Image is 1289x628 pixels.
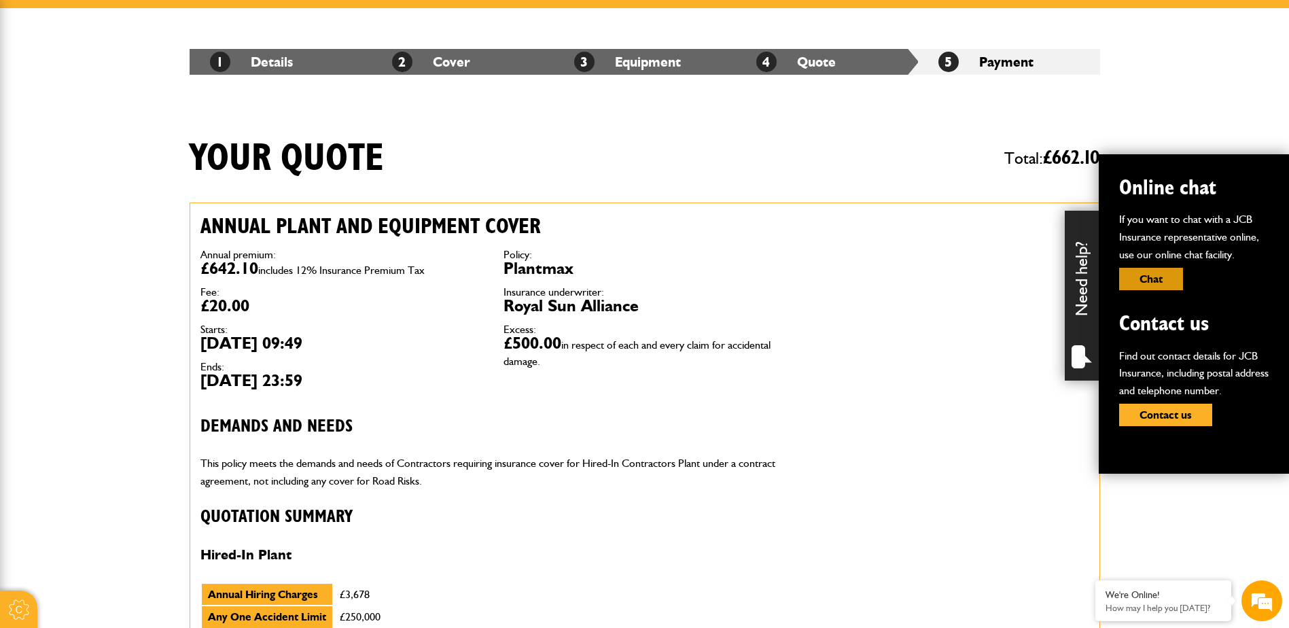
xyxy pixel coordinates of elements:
div: We're Online! [1106,589,1221,601]
dd: £642.10 [200,260,483,277]
a: 2Cover [392,54,470,70]
span: 1 [210,52,230,72]
input: Enter your phone number [18,206,248,236]
dd: Plantmax [504,260,786,277]
textarea: Type your message and hit 'Enter' [18,246,248,407]
span: 4 [756,52,777,72]
button: Contact us [1119,404,1212,426]
dt: Fee: [200,287,483,298]
span: Total: [1004,143,1100,174]
p: How may I help you today? [1106,603,1221,613]
span: 5 [938,52,959,72]
input: Enter your last name [18,126,248,156]
h2: Contact us [1119,311,1269,336]
h4: Hired-In Plant [200,546,786,563]
li: Quote [736,49,918,75]
input: Enter your email address [18,166,248,196]
a: 3Equipment [574,54,681,70]
div: Need help? [1065,211,1099,381]
span: includes 12% Insurance Premium Tax [258,264,425,277]
dt: Excess: [504,324,786,335]
button: Chat [1119,268,1183,290]
a: 1Details [210,54,293,70]
img: d_20077148190_company_1631870298795_20077148190 [23,75,57,94]
p: This policy meets the demands and needs of Contractors requiring insurance cover for Hired-In Con... [200,455,786,489]
span: 3 [574,52,595,72]
h1: Your quote [190,136,384,181]
dd: £20.00 [200,298,483,314]
h3: Quotation Summary [200,507,786,528]
p: If you want to chat with a JCB Insurance representative online, use our online chat facility. [1119,211,1269,263]
td: Annual Hiring Charges [201,583,333,606]
div: Chat with us now [71,76,228,94]
dt: Insurance underwriter: [504,287,786,298]
h3: Demands and needs [200,417,786,438]
dd: £500.00 [504,335,786,368]
dt: Policy: [504,249,786,260]
td: £3,678 [333,583,387,606]
h2: Annual plant and equipment cover [200,213,786,239]
dt: Ends: [200,362,483,372]
span: in respect of each and every claim for accidental damage. [504,338,771,368]
p: Find out contact details for JCB Insurance, including postal address and telephone number. [1119,347,1269,400]
div: Minimize live chat window [223,7,255,39]
span: 662.10 [1052,148,1100,168]
h2: Online chat [1119,175,1269,200]
span: £ [1043,148,1100,168]
span: 2 [392,52,412,72]
dd: Royal Sun Alliance [504,298,786,314]
li: Payment [918,49,1100,75]
em: Start Chat [185,419,247,437]
dd: [DATE] 23:59 [200,372,483,389]
dt: Annual premium: [200,249,483,260]
dd: [DATE] 09:49 [200,335,483,351]
dt: Starts: [200,324,483,335]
